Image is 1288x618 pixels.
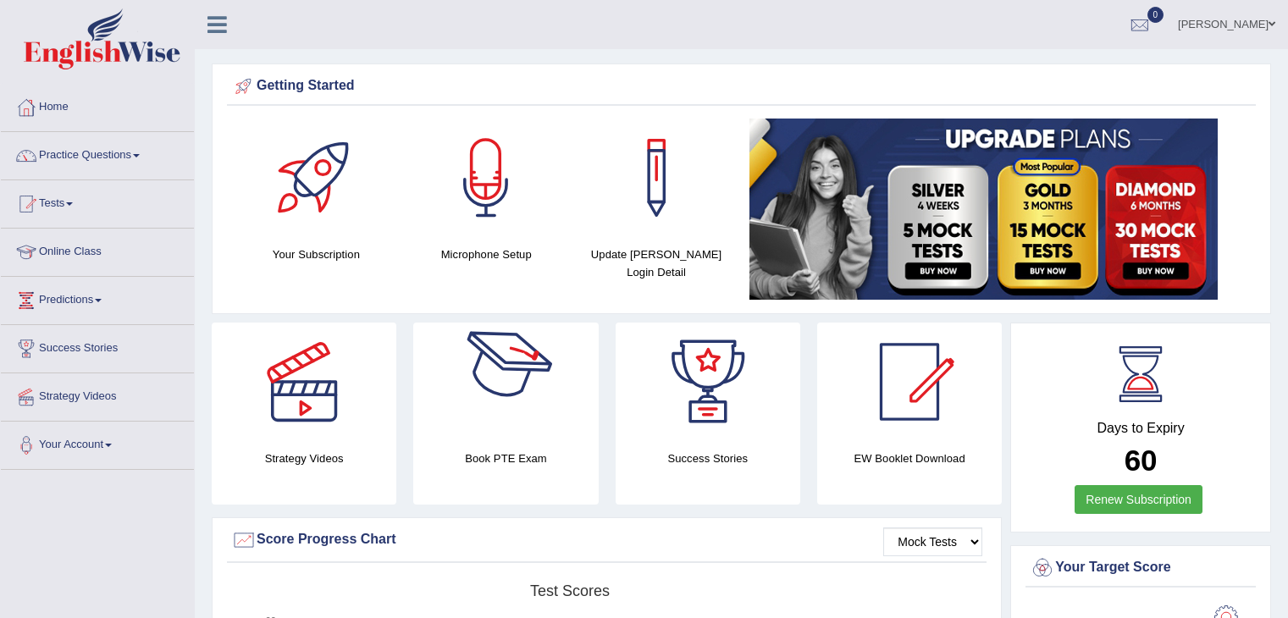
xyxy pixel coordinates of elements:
h4: Your Subscription [240,246,393,263]
div: Your Target Score [1030,555,1252,581]
a: Home [1,84,194,126]
h4: EW Booklet Download [817,450,1002,467]
h4: Update [PERSON_NAME] Login Detail [580,246,733,281]
tspan: Test scores [530,582,610,599]
a: Predictions [1,277,194,319]
a: Tests [1,180,194,223]
h4: Book PTE Exam [413,450,598,467]
span: 0 [1147,7,1164,23]
h4: Days to Expiry [1030,421,1252,436]
img: small5.jpg [749,119,1218,300]
div: Getting Started [231,74,1252,99]
a: Renew Subscription [1075,485,1202,514]
b: 60 [1125,444,1158,477]
h4: Strategy Videos [212,450,396,467]
a: Strategy Videos [1,373,194,416]
h4: Microphone Setup [410,246,563,263]
a: Practice Questions [1,132,194,174]
h4: Success Stories [616,450,800,467]
a: Success Stories [1,325,194,367]
a: Your Account [1,422,194,464]
div: Score Progress Chart [231,527,982,553]
a: Online Class [1,229,194,271]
